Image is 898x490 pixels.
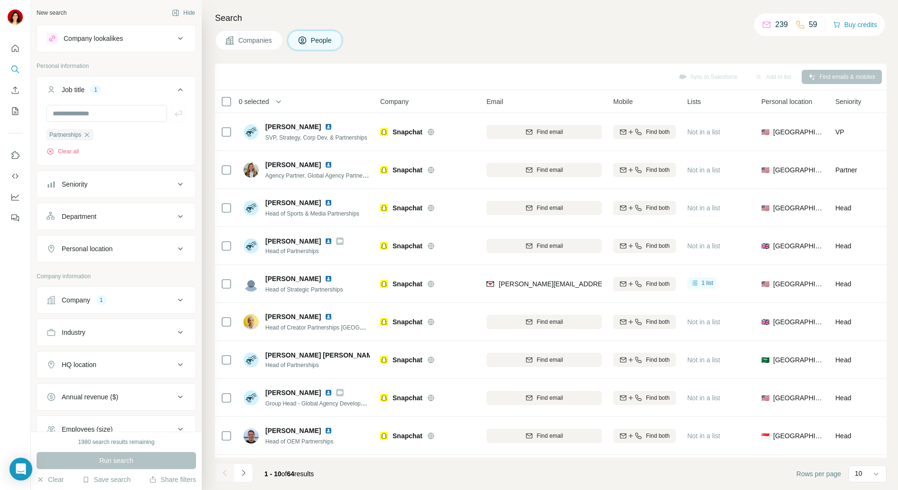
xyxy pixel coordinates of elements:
[265,350,379,360] span: [PERSON_NAME] [PERSON_NAME]
[835,166,857,174] span: Partner
[613,391,676,405] button: Find both
[37,353,196,376] button: HQ location
[325,161,332,169] img: LinkedIn logo
[702,279,713,287] span: 1 list
[265,171,418,179] span: Agency Partner, Global Agency Partnerships & Development
[325,275,332,283] img: LinkedIn logo
[761,279,769,289] span: 🇺🇸
[37,27,196,50] button: Company lookalikes
[380,356,388,364] img: Logo of Snapchat
[243,276,259,292] img: Avatar
[613,315,676,329] button: Find both
[234,463,253,482] button: Navigate to next page
[62,360,96,369] div: HQ location
[775,19,788,30] p: 239
[833,18,877,31] button: Buy credits
[393,241,422,251] span: Snapchat
[835,204,851,212] span: Head
[265,198,321,207] span: [PERSON_NAME]
[613,239,676,253] button: Find both
[238,36,273,45] span: Companies
[761,97,812,106] span: Personal location
[773,393,824,403] span: [GEOGRAPHIC_DATA]
[486,239,602,253] button: Find email
[149,475,196,484] button: Share filters
[773,203,824,213] span: [GEOGRAPHIC_DATA]
[646,166,670,174] span: Find both
[646,432,670,440] span: Find both
[613,97,633,106] span: Mobile
[393,127,422,137] span: Snapchat
[265,323,467,331] span: Head of Creator Partnerships [GEOGRAPHIC_DATA] & [GEOGRAPHIC_DATA]
[761,393,769,403] span: 🇺🇸
[311,36,333,45] span: People
[265,134,367,141] span: SVP, Strategy, Corp Dev, & Partnerships
[8,147,23,164] button: Use Surfe on LinkedIn
[687,318,720,326] span: Not in a list
[761,317,769,327] span: 🇬🇧
[265,361,370,369] span: Head of Partnerships
[393,165,422,175] span: Snapchat
[773,241,824,251] span: [GEOGRAPHIC_DATA]
[380,128,388,136] img: Logo of Snapchat
[37,272,196,281] p: Company information
[796,469,841,479] span: Rows per page
[687,204,720,212] span: Not in a list
[835,280,851,288] span: Head
[761,127,769,137] span: 🇺🇸
[486,353,602,367] button: Find email
[687,242,720,250] span: Not in a list
[265,247,344,255] span: Head of Partnerships
[613,429,676,443] button: Find both
[393,317,422,327] span: Snapchat
[393,355,422,365] span: Snapchat
[835,318,851,326] span: Head
[8,82,23,99] button: Enrich CSV
[773,431,824,441] span: [GEOGRAPHIC_DATA]
[537,318,563,326] span: Find email
[325,389,332,396] img: LinkedIn logo
[761,431,769,441] span: 🇸🇬
[380,166,388,174] img: Logo of Snapchat
[687,97,701,106] span: Lists
[646,394,670,402] span: Find both
[82,475,131,484] button: Save search
[37,173,196,196] button: Seniority
[8,103,23,120] button: My lists
[37,386,196,408] button: Annual revenue ($)
[646,128,670,136] span: Find both
[8,40,23,57] button: Quick start
[243,352,259,367] img: Avatar
[62,392,118,402] div: Annual revenue ($)
[855,469,862,478] p: 10
[773,165,824,175] span: [GEOGRAPHIC_DATA]
[380,280,388,288] img: Logo of Snapchat
[325,237,332,245] img: LinkedIn logo
[243,162,259,178] img: Avatar
[264,470,314,478] span: results
[380,97,409,106] span: Company
[761,203,769,213] span: 🇺🇸
[325,427,332,434] img: LinkedIn logo
[265,399,412,407] span: Group Head - Global Agency Development & Partnerships
[646,318,670,326] span: Find both
[646,356,670,364] span: Find both
[537,166,563,174] span: Find email
[8,188,23,206] button: Dashboard
[62,244,112,254] div: Personal location
[835,128,844,136] span: VP
[90,85,101,94] div: 1
[499,280,721,288] span: [PERSON_NAME][EMAIL_ADDRESS][PERSON_NAME][DOMAIN_NAME]
[486,391,602,405] button: Find email
[486,125,602,139] button: Find email
[243,428,259,443] img: Avatar
[62,295,90,305] div: Company
[243,238,259,254] img: Avatar
[215,11,887,25] h4: Search
[835,394,851,402] span: Head
[687,394,720,402] span: Not in a list
[37,9,66,17] div: New search
[287,470,295,478] span: 64
[62,424,112,434] div: Employees (size)
[243,390,259,405] img: Avatar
